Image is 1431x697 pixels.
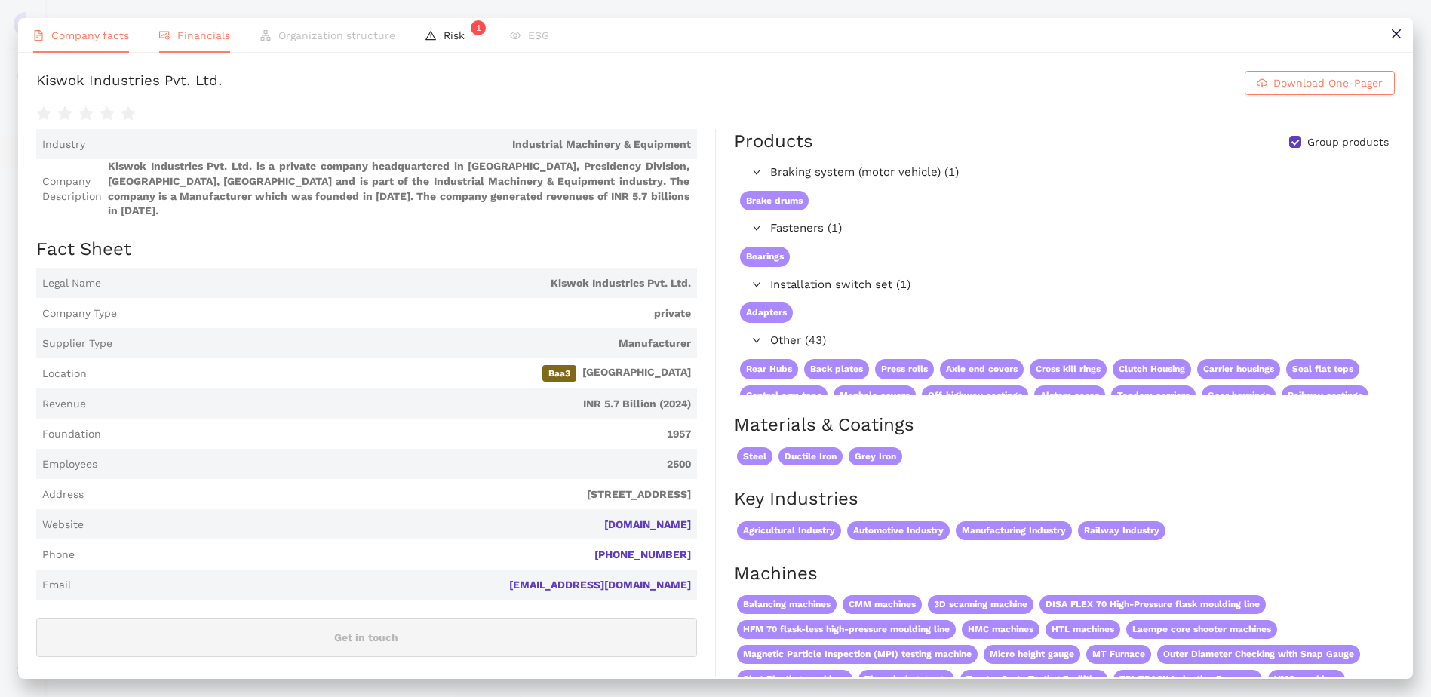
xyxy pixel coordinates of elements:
span: Ductile Iron [778,447,843,466]
span: Back plates [804,359,869,379]
span: Railway castings [1282,385,1368,406]
span: Brake drums [740,191,809,211]
span: Group products [1301,135,1395,150]
span: Rear Hubs [740,359,798,379]
span: star [121,106,136,121]
span: Shot Blasting machines [737,670,852,689]
span: star [78,106,94,121]
span: Baa3 [542,365,576,382]
span: TRI-TRACK Induction Furnaces [1113,670,1262,689]
span: Other (43) [770,332,1387,350]
span: right [752,223,761,232]
span: Tandem carriers [1111,385,1196,406]
span: private [123,306,691,321]
span: Off-highway castings [922,385,1028,406]
span: 1957 [107,427,691,442]
span: Company Description [42,174,102,204]
div: Installation switch set (1) [734,273,1393,297]
span: Supplier Type [42,336,112,352]
span: Steel [737,447,772,466]
span: Download One-Pager [1273,75,1383,91]
span: VMC machines [1268,670,1345,689]
span: [GEOGRAPHIC_DATA] [93,365,691,382]
span: Balancing machines [737,595,837,614]
span: Manufacturer [118,336,691,352]
div: Fasteners (1) [734,216,1393,241]
span: Braking system (motor vehicle) (1) [770,164,1387,182]
span: Industry [42,137,85,152]
span: Axle end covers [940,359,1024,379]
span: Tractor Parts Testing Facilities [960,670,1107,689]
span: Carrier housings [1197,359,1280,379]
span: Location [42,367,87,382]
span: Alstom cases [1034,385,1105,406]
span: Website [42,517,84,533]
span: Clutch Housing [1113,359,1191,379]
span: Bearings [740,247,790,267]
span: Outer Diameter Checking with Snap Gauge [1157,645,1360,664]
span: close [1390,28,1402,40]
span: Seal flat tops [1286,359,1359,379]
span: right [752,280,761,289]
span: Kiswok Industries Pvt. Ltd. is a private company headquartered in [GEOGRAPHIC_DATA], Presidency D... [108,159,691,218]
div: Kiswok Industries Pvt. Ltd. [36,71,223,95]
span: Company Type [42,306,117,321]
span: Organization structure [278,29,395,41]
span: Revenue [42,397,86,412]
h2: Fact Sheet [36,237,697,263]
span: star [100,106,115,121]
span: fund-view [159,30,170,41]
span: Manufacturing Industry [956,521,1072,540]
span: Company facts [51,29,129,41]
span: star [36,106,51,121]
span: Fasteners (1) [770,220,1387,238]
span: Phone [42,548,75,563]
span: Automotive Industry [847,521,950,540]
span: Industrial Machinery & Equipment [91,137,691,152]
span: Address [42,487,84,502]
span: INR 5.7 Billion (2024) [92,397,691,412]
span: Magnetic Particle Inspection (MPI) testing machine [737,645,978,664]
span: Micro height gauge [984,645,1080,664]
span: HMC machines [962,620,1039,639]
span: Cross kill rings [1030,359,1107,379]
span: HTL machines [1046,620,1120,639]
span: cloud-download [1257,78,1267,90]
span: Adapters [740,302,793,323]
div: Products [734,129,813,155]
span: right [752,336,761,345]
span: eye [510,30,521,41]
span: Agricultural Industry [737,521,841,540]
span: Railway Industry [1078,521,1165,540]
span: Financials [177,29,230,41]
div: Braking system (motor vehicle) (1) [734,161,1393,185]
span: Foundation [42,427,101,442]
div: Other (43) [734,329,1393,353]
span: Email [42,578,71,593]
button: close [1379,18,1413,52]
span: 2500 [103,457,691,472]
span: Gear housings [1202,385,1276,406]
span: [STREET_ADDRESS] [90,487,691,502]
span: Press rolls [875,359,934,379]
h2: Machines [734,561,1395,587]
span: MT Furnace [1086,645,1151,664]
span: Grey Iron [849,447,902,466]
span: Risk [444,29,480,41]
span: Laempe core shooter machines [1126,620,1277,639]
span: DISA FLEX 70 High-Pressure flask moulding line [1039,595,1266,614]
span: Employees [42,457,97,472]
span: star [57,106,72,121]
button: cloud-downloadDownload One-Pager [1245,71,1395,95]
span: Legal Name [42,276,101,291]
span: ESG [528,29,549,41]
span: apartment [260,30,271,41]
span: Installation switch set (1) [770,276,1387,294]
span: Manhole covers [834,385,916,406]
span: 3D scanning machine [928,595,1033,614]
span: 1 [476,23,481,33]
span: right [752,167,761,177]
span: warning [425,30,436,41]
span: HFM 70 flask-less high-pressure moulding line [737,620,956,639]
span: Thread plug gauge [858,670,954,689]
